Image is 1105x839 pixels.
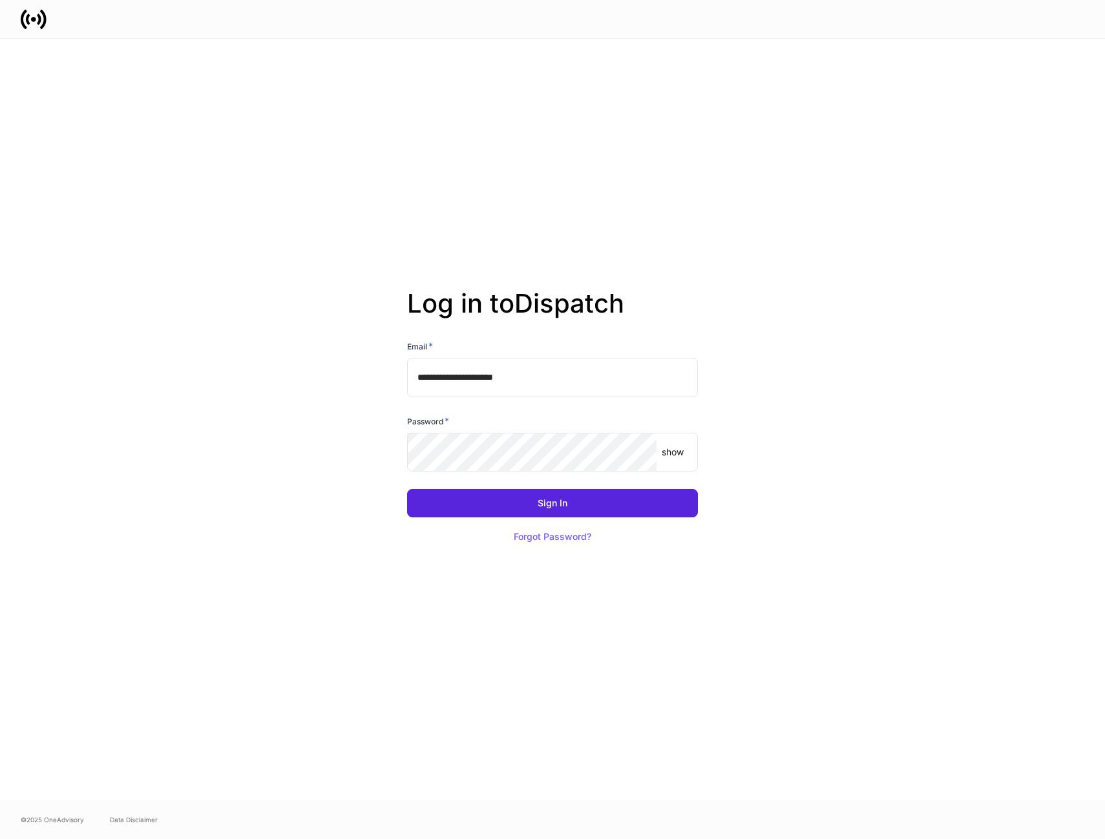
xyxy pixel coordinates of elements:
button: Sign In [407,489,698,517]
div: Forgot Password? [514,532,591,541]
h6: Password [407,415,449,428]
a: Data Disclaimer [110,814,158,825]
h6: Email [407,340,433,353]
p: show [662,446,684,459]
button: Forgot Password? [498,523,607,551]
h2: Log in to Dispatch [407,288,698,340]
div: Sign In [538,499,567,508]
span: © 2025 OneAdvisory [21,814,84,825]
